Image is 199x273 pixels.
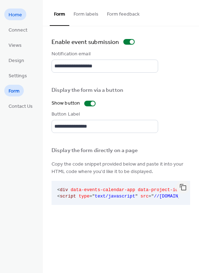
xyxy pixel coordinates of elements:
span: Connect [9,27,27,34]
span: src [140,194,149,199]
span: Home [9,11,22,19]
span: data-project-id [138,188,178,193]
div: Display the form via a button [52,87,157,94]
span: type [79,194,89,199]
span: text/javascript [95,194,135,199]
span: Settings [9,72,27,80]
div: Button Label [52,111,157,118]
span: Enable event submission [52,38,119,48]
span: Contact Us [9,103,33,110]
div: Notification email [52,50,157,58]
span: Views [9,42,22,49]
span: " [135,194,138,199]
a: Design [4,54,28,66]
span: data-events-calendar-app [71,188,135,193]
span: Design [9,57,24,65]
a: Form [4,85,24,96]
div: Show button [52,100,80,107]
span: script [60,194,76,199]
span: < [57,188,60,193]
a: Contact Us [4,100,37,112]
a: Views [4,39,26,51]
div: Display the form directly on a page [52,147,189,155]
a: Settings [4,69,31,81]
span: Copy the code snippet provided below and paste it into your HTML code where you'd like it to be d... [52,161,190,175]
span: " [151,194,154,199]
span: div [60,188,68,193]
span: = [90,194,92,199]
a: Connect [4,24,32,35]
span: = [149,194,151,199]
a: Home [4,9,26,20]
span: Form [9,88,20,95]
span: < [57,194,60,199]
span: " [92,194,95,199]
